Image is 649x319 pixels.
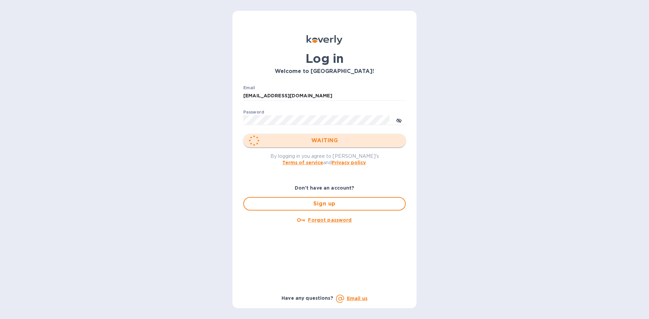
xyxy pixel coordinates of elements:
img: Koverly [307,35,342,45]
label: Password [243,110,264,114]
a: Privacy policy [332,160,366,165]
button: toggle password visibility [392,113,406,127]
label: Email [243,86,255,90]
button: Sign up [243,197,406,211]
input: Enter email address [243,91,406,101]
h3: Welcome to [GEOGRAPHIC_DATA]! [243,68,406,75]
a: Terms of service [282,160,323,165]
b: Don't have an account? [295,185,355,191]
a: Email us [347,296,367,301]
h1: Log in [243,51,406,66]
span: Sign up [249,200,400,208]
b: Have any questions? [282,295,333,301]
span: By logging in you agree to [PERSON_NAME]'s and . [270,153,379,165]
u: Forgot password [308,217,352,223]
